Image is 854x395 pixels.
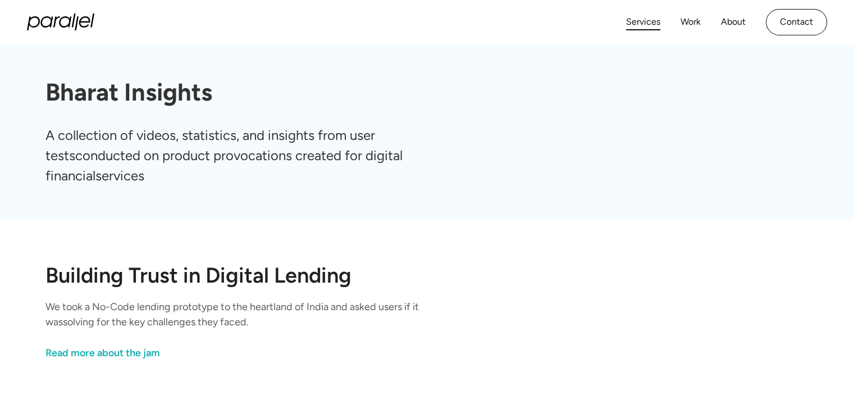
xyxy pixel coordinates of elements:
[45,265,809,286] h2: Building Trust in Digital Lending
[45,125,446,186] p: A collection of videos, statistics, and insights from user testsconducted on product provocations...
[45,346,465,361] a: link
[766,9,827,35] a: Contact
[45,78,809,107] h1: Bharat Insights
[45,346,160,361] div: Read more about the jam
[721,14,746,30] a: About
[681,14,701,30] a: Work
[27,13,94,30] a: home
[626,14,660,30] a: Services
[45,299,465,330] p: We took a No-Code lending prototype to the heartland of India and asked users if it wassolving fo...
